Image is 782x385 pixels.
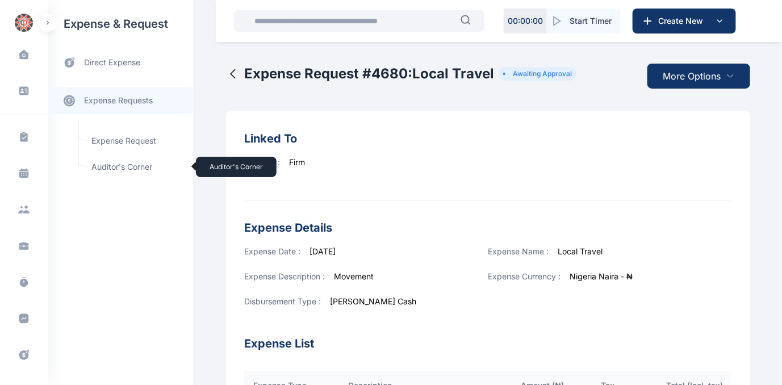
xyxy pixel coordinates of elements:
a: Expense Request [85,130,187,152]
h2: Expense Request # 4680 : Local Travel [244,65,494,83]
span: Expense Date : [244,246,300,256]
span: Expense Name : [488,246,549,256]
div: expense requests [48,78,193,114]
span: Firm [289,157,305,167]
span: Movement [334,271,374,281]
span: Billed To : [244,157,280,167]
span: Nigeria Naira - ₦ [570,271,633,281]
span: [PERSON_NAME] Cash [330,296,416,306]
span: Local Travel [558,246,603,256]
a: direct expense [48,48,193,78]
span: [DATE] [310,246,336,256]
li: Awaiting Approval [503,69,572,78]
h3: Linked To [244,129,732,148]
span: More Options [663,69,721,83]
button: Expense Request #4680:Local TravelAwaiting Approval [226,55,576,93]
span: direct expense [84,57,140,69]
h3: Expense List [244,321,732,353]
h3: Expense Details [244,219,732,237]
span: Expense Description : [244,271,325,281]
span: Auditor's Corner [85,156,187,178]
span: Expense Currency : [488,271,561,281]
span: Disbursement Type : [244,296,321,306]
a: expense requests [48,87,193,114]
a: Auditor's CornerAuditor's Corner [85,156,187,178]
